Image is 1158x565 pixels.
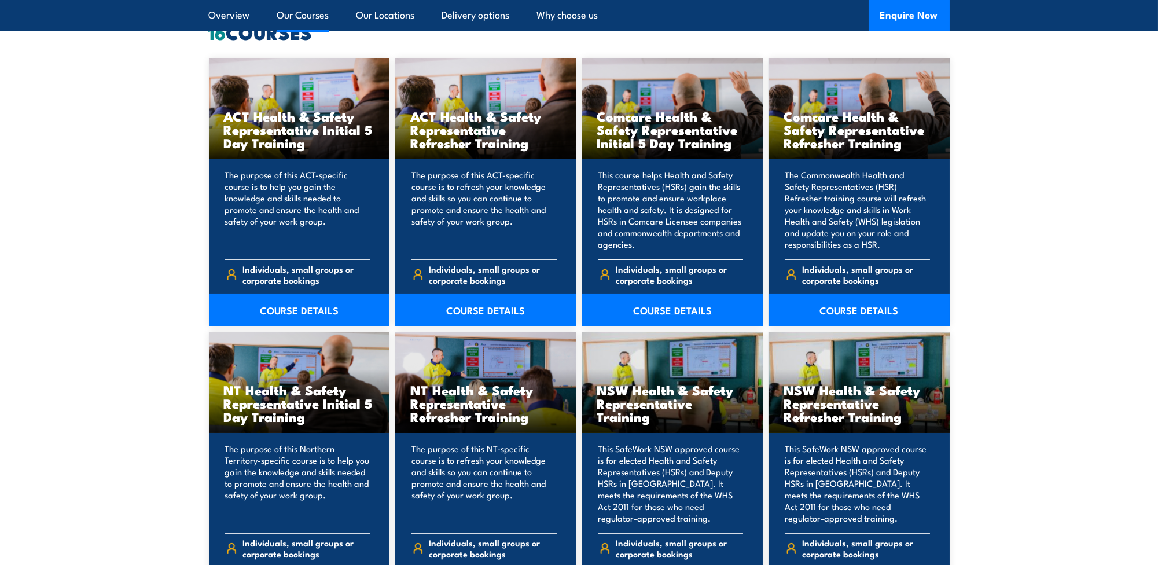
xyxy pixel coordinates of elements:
a: COURSE DETAILS [769,294,950,326]
a: COURSE DETAILS [209,294,390,326]
h3: NSW Health & Safety Representative Refresher Training [784,383,935,423]
h3: ACT Health & Safety Representative Refresher Training [410,109,561,149]
span: Individuals, small groups or corporate bookings [803,263,930,285]
span: Individuals, small groups or corporate bookings [242,263,370,285]
a: COURSE DETAILS [395,294,576,326]
p: The purpose of this ACT-specific course is to refresh your knowledge and skills so you can contin... [411,169,557,250]
h2: COURSES [209,24,950,40]
span: Individuals, small groups or corporate bookings [429,537,557,559]
p: The Commonwealth Health and Safety Representatives (HSR) Refresher training course will refresh y... [785,169,930,250]
span: Individuals, small groups or corporate bookings [803,537,930,559]
h3: Comcare Health & Safety Representative Initial 5 Day Training [597,109,748,149]
p: This course helps Health and Safety Representatives (HSRs) gain the skills to promote and ensure ... [598,169,744,250]
span: Individuals, small groups or corporate bookings [616,263,743,285]
p: The purpose of this Northern Territory-specific course is to help you gain the knowledge and skil... [225,443,370,524]
h3: NT Health & Safety Representative Refresher Training [410,383,561,423]
h3: NT Health & Safety Representative Initial 5 Day Training [224,383,375,423]
p: The purpose of this ACT-specific course is to help you gain the knowledge and skills needed to pr... [225,169,370,250]
h3: Comcare Health & Safety Representative Refresher Training [784,109,935,149]
p: The purpose of this NT-specific course is to refresh your knowledge and skills so you can continu... [411,443,557,524]
span: Individuals, small groups or corporate bookings [429,263,557,285]
span: Individuals, small groups or corporate bookings [616,537,743,559]
h3: NSW Health & Safety Representative Training [597,383,748,423]
h3: ACT Health & Safety Representative Initial 5 Day Training [224,109,375,149]
p: This SafeWork NSW approved course is for elected Health and Safety Representatives (HSRs) and Dep... [785,443,930,524]
strong: 16 [209,17,226,46]
p: This SafeWork NSW approved course is for elected Health and Safety Representatives (HSRs) and Dep... [598,443,744,524]
a: COURSE DETAILS [582,294,763,326]
span: Individuals, small groups or corporate bookings [242,537,370,559]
